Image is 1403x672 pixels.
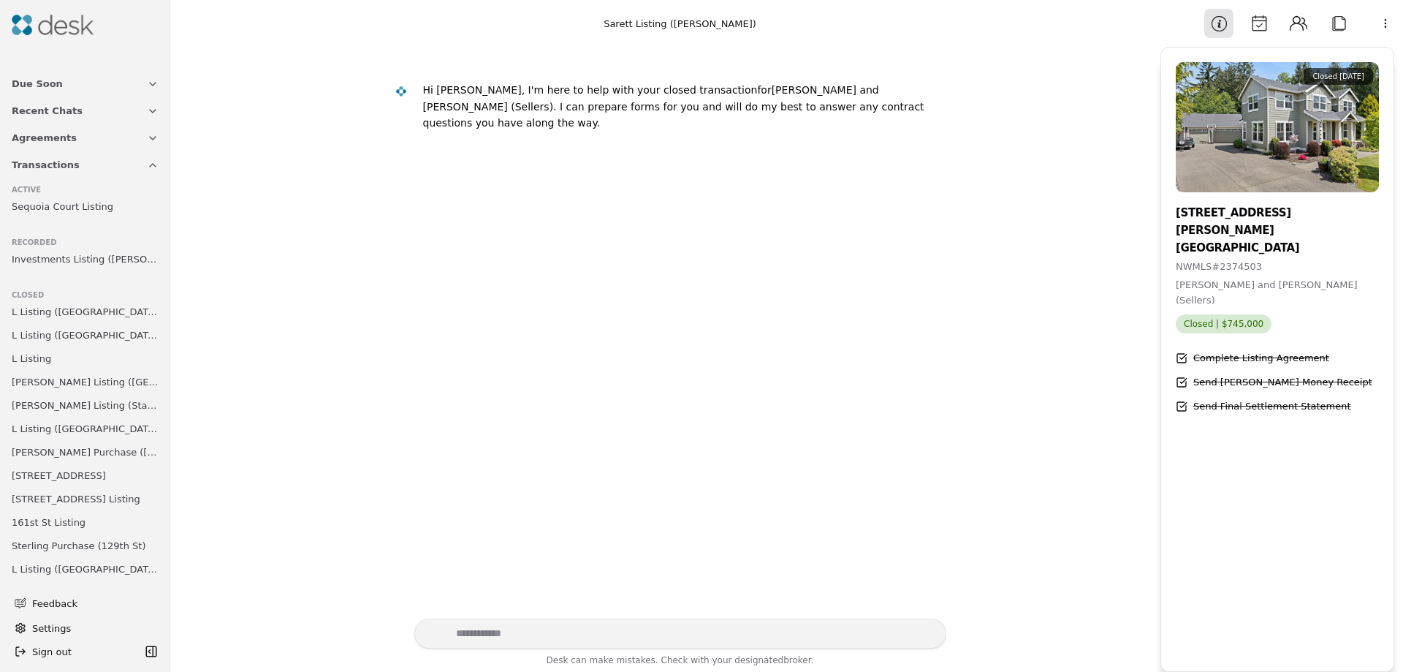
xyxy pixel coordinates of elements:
[734,655,783,665] span: designated
[3,70,167,97] button: Due Soon
[423,84,758,96] div: Hi [PERSON_NAME], I'm here to help with your closed transaction
[1176,260,1379,275] div: NWMLS # 2374503
[32,621,71,636] span: Settings
[12,304,159,320] span: L Listing ([GEOGRAPHIC_DATA])
[12,374,159,390] span: [PERSON_NAME] Listing ([GEOGRAPHIC_DATA])
[12,351,51,366] span: L Listing
[1176,314,1271,333] span: Closed | $745,000
[12,421,159,437] span: L Listing ([GEOGRAPHIC_DATA])
[3,97,167,124] button: Recent Chats
[32,596,150,611] span: Feedback
[12,445,159,460] span: [PERSON_NAME] Purchase ([STREET_ADDRESS])
[12,538,145,554] span: Sterling Purchase (129th St)
[12,398,159,413] span: [PERSON_NAME] Listing (State Hwy 506)
[12,491,140,507] span: [STREET_ADDRESS] Listing
[1193,399,1351,415] div: Send Final Settlement Statement
[1176,204,1379,239] div: [STREET_ADDRESS][PERSON_NAME]
[12,290,159,301] div: Closed
[12,130,77,146] span: Agreements
[12,184,159,196] div: Active
[3,124,167,151] button: Agreements
[1193,375,1372,390] div: Send [PERSON_NAME] Money Receipt
[1176,62,1379,192] img: Property
[1176,239,1379,257] div: [GEOGRAPHIC_DATA]
[1193,351,1329,366] div: Complete Listing Agreement
[6,590,159,616] button: Feedback
[12,157,80,173] span: Transactions
[12,562,159,577] span: L Listing ([GEOGRAPHIC_DATA])
[12,328,159,343] span: L Listing ([GEOGRAPHIC_DATA])
[32,644,72,660] span: Sign out
[12,15,94,35] img: Desk
[395,86,407,98] img: Desk
[3,151,167,178] button: Transactions
[604,16,756,31] div: Sarett Listing ([PERSON_NAME])
[423,82,935,132] div: [PERSON_NAME] and [PERSON_NAME] (Sellers)
[1176,279,1358,306] span: [PERSON_NAME] and [PERSON_NAME] (Sellers)
[12,76,63,91] span: Due Soon
[414,619,946,649] textarea: Write your prompt here
[12,515,85,530] span: 161st St Listing
[12,103,83,118] span: Recent Chats
[12,199,113,214] span: Sequoia Court Listing
[12,237,159,249] div: Recorded
[12,468,106,483] span: [STREET_ADDRESS]
[12,252,159,267] span: Investments Listing ([PERSON_NAME][GEOGRAPHIC_DATA])
[1304,68,1373,85] div: Closed [DATE]
[9,640,141,663] button: Sign out
[414,653,946,672] div: Desk can make mistakes. Check with your broker.
[9,616,161,640] button: Settings
[757,84,771,96] div: for
[423,101,924,129] div: . I can prepare forms for you and will do my best to answer any contract questions you have along...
